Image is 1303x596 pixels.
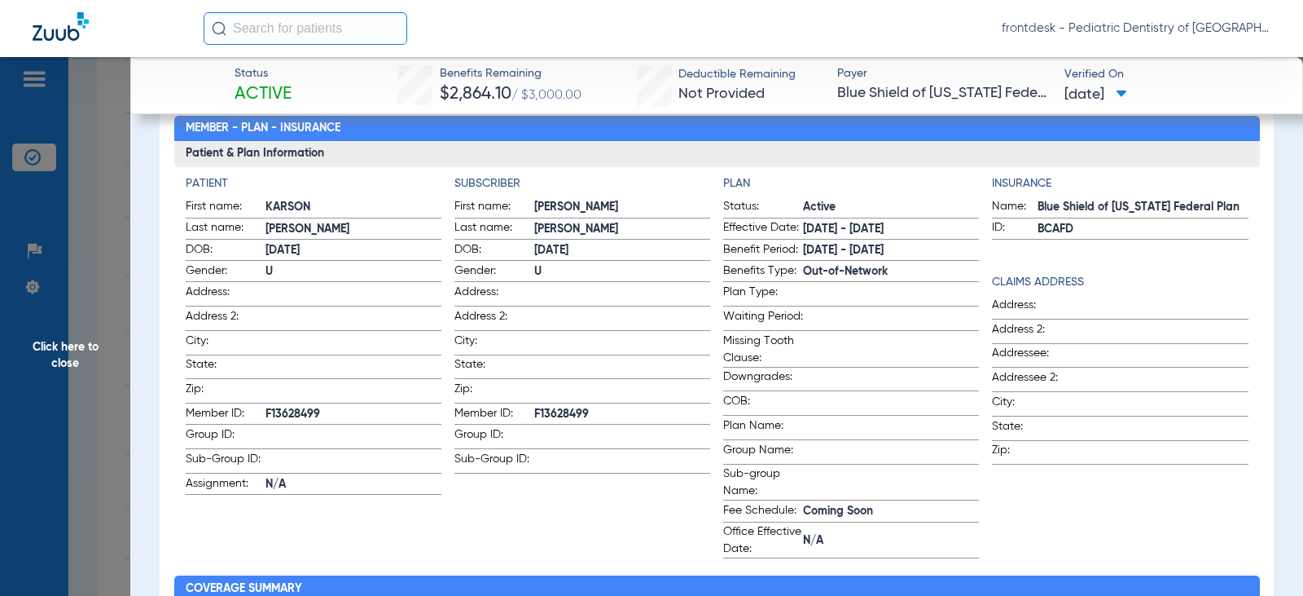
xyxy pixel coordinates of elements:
h4: Insurance [992,175,1248,192]
span: Blue Shield of [US_STATE] Federal Plan [837,83,1050,104]
span: Zip: [186,381,265,403]
span: $2,864.10 [440,86,511,103]
h4: Plan [723,175,979,192]
span: City: [186,333,265,355]
span: F13628499 [265,406,441,423]
span: Missing Tooth Clause: [723,333,803,367]
span: [DATE] - [DATE] [803,242,979,259]
span: Sub-Group ID: [186,451,265,473]
span: Plan Name: [723,417,803,439]
span: DOB: [454,241,534,261]
span: Address: [992,297,1072,319]
h4: Patient [186,175,441,192]
span: Zip: [992,442,1072,464]
span: Not Provided [678,86,765,101]
span: Address 2: [992,321,1072,343]
h4: Claims Address [992,274,1248,291]
span: [DATE] [1064,85,1127,105]
span: Last name: [454,219,534,239]
span: Downgrades: [723,369,803,391]
span: Sub-group Name: [723,466,803,500]
span: F13628499 [534,406,710,423]
span: ID: [992,219,1038,239]
span: DOB: [186,241,265,261]
span: Name: [992,198,1038,218]
span: Assignment: [186,475,265,495]
span: U [265,263,441,280]
span: Zip: [454,381,534,403]
span: State: [992,418,1072,440]
span: Group Name: [723,442,803,464]
span: Address: [186,284,265,306]
img: Search Icon [212,21,226,36]
span: Blue Shield of [US_STATE] Federal Plan [1038,199,1248,216]
span: Group ID: [454,426,534,448]
span: State: [454,356,534,378]
span: [PERSON_NAME] [534,199,710,216]
span: Addressee 2: [992,369,1072,391]
span: [PERSON_NAME] [534,221,710,238]
span: frontdesk - Pediatric Dentistry of [GEOGRAPHIC_DATA][US_STATE] (WR) [1002,20,1270,37]
span: Active [803,199,979,216]
img: Zuub Logo [33,12,89,41]
h2: Member - Plan - Insurance [174,116,1260,142]
span: Status [235,65,292,82]
span: Office Effective Date: [723,523,803,558]
span: [DATE] [265,242,441,259]
span: City: [992,394,1072,416]
span: N/A [803,532,979,550]
span: Effective Date: [723,219,803,239]
span: / $3,000.00 [511,89,581,102]
span: Member ID: [186,405,265,425]
span: First name: [454,198,534,218]
input: Search for patients [204,12,407,45]
span: Group ID: [186,426,265,448]
span: N/A [265,476,441,493]
span: Verified On [1064,66,1277,83]
span: Fee Schedule: [723,502,803,522]
span: Member ID: [454,405,534,425]
h3: Patient & Plan Information [174,141,1260,167]
span: [DATE] [534,242,710,259]
span: Gender: [454,263,534,282]
span: [DATE] - [DATE] [803,221,979,238]
span: Waiting Period: [723,308,803,330]
span: Gender: [186,263,265,282]
span: Benefits Type: [723,263,803,282]
span: [PERSON_NAME] [265,221,441,238]
span: Status: [723,198,803,218]
span: City: [454,333,534,355]
span: First name: [186,198,265,218]
span: Address: [454,284,534,306]
h4: Subscriber [454,175,710,192]
span: Benefit Period: [723,241,803,261]
span: Address 2: [186,308,265,330]
span: Coming Soon [803,503,979,520]
span: State: [186,356,265,378]
span: BCAFD [1038,221,1248,238]
span: U [534,263,710,280]
span: Out-of-Network [803,263,979,280]
span: Last name: [186,219,265,239]
span: Address 2: [454,308,534,330]
span: COB: [723,393,803,415]
span: Sub-Group ID: [454,451,534,473]
span: Plan Type: [723,284,803,306]
span: Active [235,83,292,106]
span: Benefits Remaining [440,65,581,82]
span: Payer [837,65,1050,82]
span: Deductible Remaining [678,66,796,83]
span: Addressee: [992,345,1072,367]
span: KARSON [265,199,441,216]
iframe: Chat Widget [1222,518,1303,596]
